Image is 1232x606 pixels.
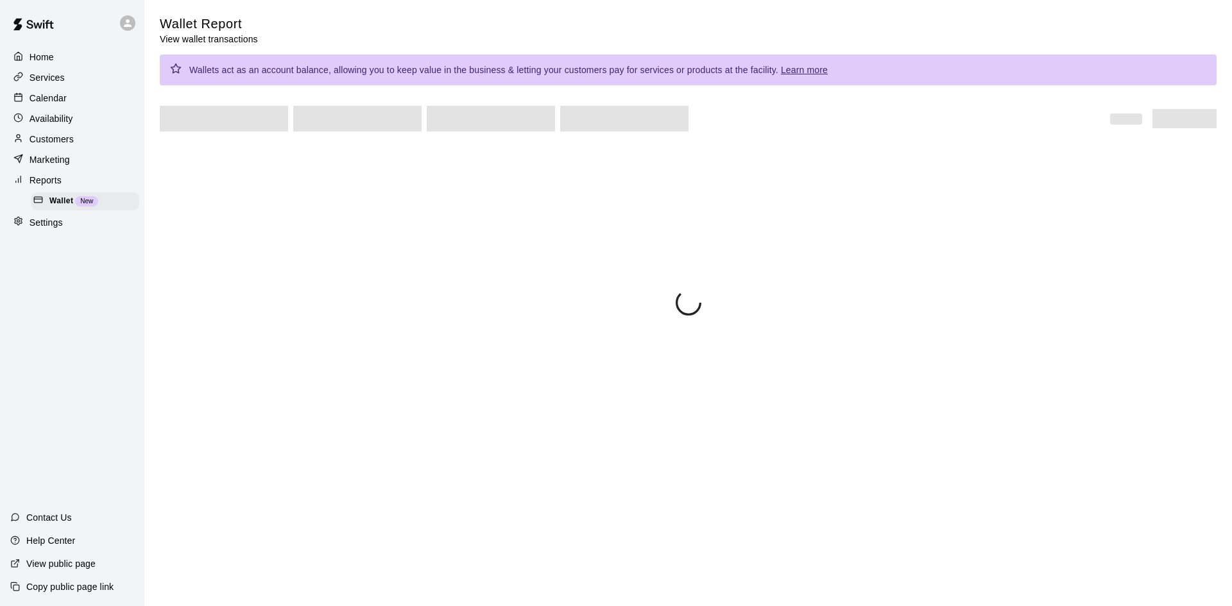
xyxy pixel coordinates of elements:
[10,150,134,169] a: Marketing
[26,511,72,524] p: Contact Us
[30,133,74,146] p: Customers
[26,580,114,593] p: Copy public page link
[10,130,134,149] a: Customers
[30,92,67,105] p: Calendar
[30,71,65,84] p: Services
[10,109,134,128] a: Availability
[31,192,139,210] div: WalletNew
[26,557,96,570] p: View public page
[30,174,62,187] p: Reports
[30,51,54,63] p: Home
[30,153,70,166] p: Marketing
[75,198,98,205] span: New
[30,216,63,229] p: Settings
[10,213,134,232] a: Settings
[10,68,134,87] a: Services
[30,112,73,125] p: Availability
[160,33,258,46] p: View wallet transactions
[781,65,828,75] a: Learn more
[10,171,134,190] a: Reports
[26,534,75,547] p: Help Center
[189,58,828,81] div: Wallets act as an account balance, allowing you to keep value in the business & letting your cust...
[10,47,134,67] a: Home
[160,15,258,33] h5: Wallet Report
[49,195,73,208] span: Wallet
[10,88,134,108] a: Calendar
[31,191,144,211] a: WalletNew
